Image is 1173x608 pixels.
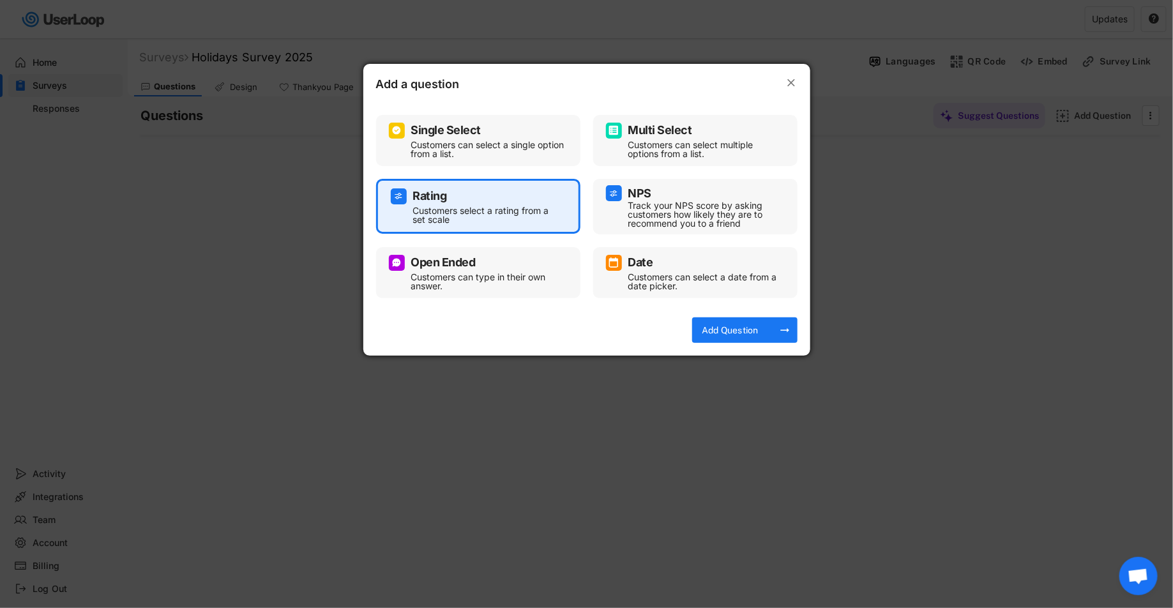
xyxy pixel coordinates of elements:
[413,190,447,202] div: Rating
[699,324,762,336] div: Add Question
[628,201,782,228] div: Track your NPS score by asking customers how likely they are to recommend you to a friend
[609,257,619,268] img: CalendarMajor.svg
[778,324,791,337] button: arrow_right_alt
[411,125,481,136] div: Single Select
[1119,557,1158,595] div: Open chat
[628,141,782,158] div: Customers can select multiple options from a list.
[609,188,619,199] img: AdjustIcon.svg
[785,77,798,89] button: 
[391,125,402,135] img: CircleTickMinorWhite.svg
[628,125,692,136] div: Multi Select
[787,76,795,89] text: 
[609,125,619,135] img: ListMajor.svg
[628,257,653,268] div: Date
[376,77,504,96] div: Add a question
[393,191,404,201] img: AdjustIcon.svg
[391,257,402,268] img: ConversationMinor.svg
[628,188,652,199] div: NPS
[411,273,564,291] div: Customers can type in their own answer.
[411,141,564,158] div: Customers can select a single option from a list.
[628,273,782,291] div: Customers can select a date from a date picker.
[411,257,476,268] div: Open Ended
[413,206,563,224] div: Customers select a rating from a set scale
